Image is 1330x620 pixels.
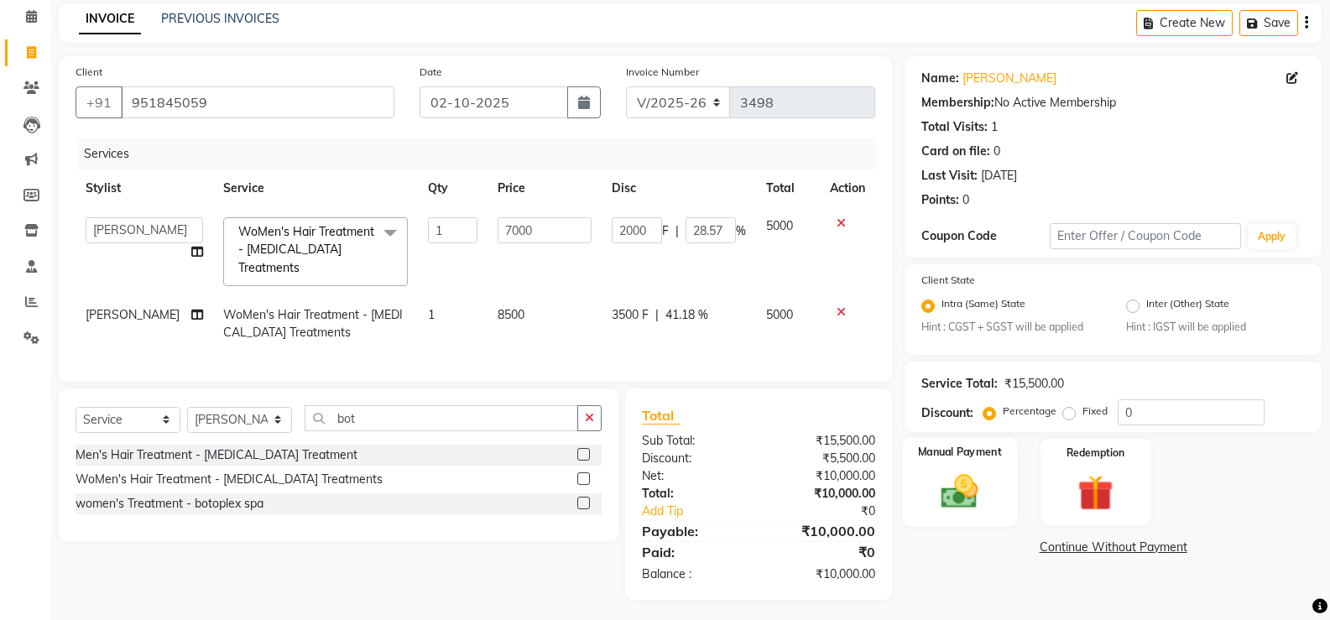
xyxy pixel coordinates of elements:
[629,565,759,583] div: Balance :
[629,467,759,485] div: Net:
[79,4,141,34] a: INVOICE
[629,542,759,562] div: Paid:
[820,169,875,207] th: Action
[629,450,759,467] div: Discount:
[759,450,888,467] div: ₹5,500.00
[1239,10,1298,36] button: Save
[756,169,821,207] th: Total
[921,273,975,288] label: Client State
[602,169,756,207] th: Disc
[300,260,307,275] a: x
[161,11,279,26] a: PREVIOUS INVOICES
[665,306,708,324] span: 41.18 %
[766,218,793,233] span: 5000
[629,503,780,520] a: Add Tip
[962,70,1056,87] a: [PERSON_NAME]
[1050,223,1241,249] input: Enter Offer / Coupon Code
[1126,320,1305,335] small: Hint : IGST will be applied
[921,118,988,136] div: Total Visits:
[629,485,759,503] div: Total:
[76,446,357,464] div: Men's Hair Treatment - [MEDICAL_DATA] Treatment
[921,404,973,422] div: Discount:
[213,169,418,207] th: Service
[1136,10,1233,36] button: Create New
[121,86,394,118] input: Search by Name/Mobile/Email/Code
[991,118,998,136] div: 1
[759,521,888,541] div: ₹10,000.00
[766,307,793,322] span: 5000
[962,191,969,209] div: 0
[941,296,1025,316] label: Intra (Same) State
[86,307,180,322] span: [PERSON_NAME]
[305,405,578,431] input: Search or Scan
[921,94,994,112] div: Membership:
[77,138,888,169] div: Services
[921,94,1305,112] div: No Active Membership
[629,521,759,541] div: Payable:
[655,306,659,324] span: |
[921,143,990,160] div: Card on file:
[736,222,746,240] span: %
[428,307,435,322] span: 1
[418,169,488,207] th: Qty
[1003,404,1056,419] label: Percentage
[1248,224,1296,249] button: Apply
[629,432,759,450] div: Sub Total:
[1004,375,1064,393] div: ₹15,500.00
[420,65,442,80] label: Date
[759,485,888,503] div: ₹10,000.00
[1082,404,1108,419] label: Fixed
[759,542,888,562] div: ₹0
[642,407,681,425] span: Total
[612,306,649,324] span: 3500 F
[918,445,1002,461] label: Manual Payment
[76,471,383,488] div: WoMen's Hair Treatment - [MEDICAL_DATA] Treatments
[675,222,679,240] span: |
[662,222,669,240] span: F
[921,320,1100,335] small: Hint : CGST + SGST will be applied
[76,169,213,207] th: Stylist
[223,307,403,340] span: WoMen's Hair Treatment - [MEDICAL_DATA] Treatments
[921,227,1049,245] div: Coupon Code
[498,307,524,322] span: 8500
[759,467,888,485] div: ₹10,000.00
[626,65,699,80] label: Invoice Number
[488,169,602,207] th: Price
[921,375,998,393] div: Service Total:
[76,86,123,118] button: +91
[921,167,978,185] div: Last Visit:
[1067,445,1124,461] label: Redemption
[759,565,888,583] div: ₹10,000.00
[908,539,1318,556] a: Continue Without Payment
[1146,296,1229,316] label: Inter (Other) State
[921,191,959,209] div: Points:
[759,432,888,450] div: ₹15,500.00
[930,471,989,513] img: _cash.svg
[994,143,1000,160] div: 0
[238,224,374,275] span: WoMen's Hair Treatment - [MEDICAL_DATA] Treatments
[981,167,1017,185] div: [DATE]
[780,503,888,520] div: ₹0
[76,65,102,80] label: Client
[76,495,263,513] div: women's Treatment - botoplex spa
[921,70,959,87] div: Name:
[1067,471,1124,515] img: _gift.svg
